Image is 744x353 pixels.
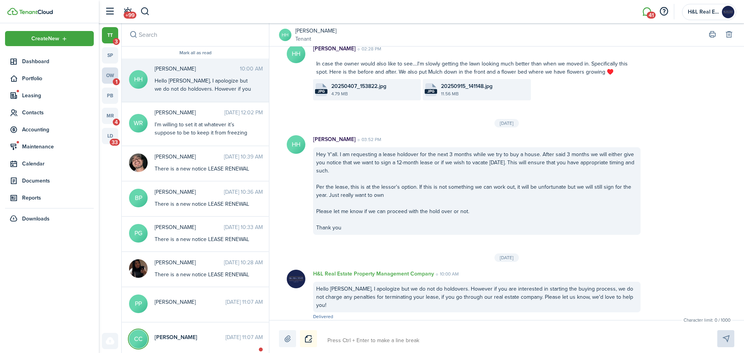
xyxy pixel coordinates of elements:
[356,45,381,52] time: 02:28 PM
[155,188,224,196] span: Benny Perez
[22,177,94,185] span: Documents
[313,147,641,235] div: Hey Y'all. I am requesting a lease holdover for the next 3 months while we try to buy a house. Af...
[313,282,641,312] div: Hello [PERSON_NAME], I apologize but we do not do holdovers. However if you are interested in sta...
[22,74,94,83] span: Portfolio
[155,165,251,173] messenger-thread-item-body: There is a new notice LEASE RENEWAL
[31,36,59,41] span: Create New
[19,10,53,14] img: TenantCloud
[434,270,459,277] time: 10:00 AM
[331,82,386,90] span: 20250407_153822.jpg
[688,9,719,15] span: H&L Real Estate Property Management Company
[155,108,224,117] span: William Rigby
[155,270,251,279] messenger-thread-item-body: There is a new notice LEASE RENEWAL
[122,23,269,46] input: search
[224,153,263,161] time: [DATE] 10:39 AM
[155,121,251,153] div: I’m willing to set it at whatever it’s suppose to be to keep it from freezing and I do keep the f...
[129,224,148,243] avatar-text: PG
[723,29,734,40] button: Delete
[224,108,263,117] time: [DATE] 12:02 PM
[279,29,291,41] a: HH
[224,223,263,231] time: [DATE] 10:33 AM
[315,89,327,94] file-extension: jpg
[120,2,135,22] a: Notifications
[441,82,493,90] span: 20250915_141148.jpg
[425,83,437,96] file-icon: File
[155,298,226,306] span: Preston Peterman
[313,57,641,79] div: In case the owner would also like to see....I'm slowly getting the lawn looking much better than ...
[129,294,148,313] avatar-text: PP
[5,31,94,46] button: Open menu
[22,194,94,202] span: Reports
[102,4,117,19] button: Open sidebar
[128,29,139,40] button: Search
[313,135,356,143] p: [PERSON_NAME]
[287,135,305,154] avatar-text: HH
[356,136,381,143] time: 03:52 PM
[140,5,150,18] button: Search
[5,190,94,205] a: Reports
[224,188,263,196] time: [DATE] 10:36 AM
[22,91,94,100] span: Leasing
[287,270,305,288] img: H&L Real Estate Property Management Company
[313,45,356,53] p: [PERSON_NAME]
[102,67,118,84] a: ow
[226,333,263,341] time: [DATE] 11:07 AM
[22,126,94,134] span: Accounting
[300,330,317,347] button: Notice
[129,114,148,133] avatar-text: WR
[722,6,734,18] img: H&L Real Estate Property Management Company
[22,160,94,168] span: Calendar
[113,78,120,85] span: 1
[331,90,419,97] file-size: 4.79 MB
[155,153,224,161] span: Cristian Cancino
[129,189,148,207] avatar-text: BP
[129,259,148,278] img: Ana Amador
[102,88,118,104] a: pb
[425,89,437,94] file-extension: jpg
[494,253,519,262] div: [DATE]
[22,57,94,65] span: Dashboard
[295,35,336,43] a: Tenant
[179,50,212,56] button: Mark all as read
[22,215,50,223] span: Downloads
[102,47,118,64] a: sp
[113,119,120,126] span: 4
[5,54,94,69] a: Dashboard
[240,65,263,73] time: 10:00 AM
[102,27,118,43] a: tt
[155,235,251,243] messenger-thread-item-body: There is a new notice LEASE RENEWAL
[155,200,251,208] messenger-thread-item-body: There is a new notice LEASE RENEWAL
[313,270,434,278] p: H&L Real Estate Property Management Company
[7,8,18,15] img: TenantCloud
[129,70,148,89] avatar-text: HH
[102,128,118,144] a: ld
[129,153,148,172] img: Cristian Cancino
[129,330,148,348] avatar-text: CC
[657,5,670,18] button: Open resource center
[155,223,224,231] span: Paul Granillo
[22,108,94,117] span: Contacts
[155,258,224,267] span: Ana Amador
[124,12,136,19] span: +99
[287,45,305,63] avatar-text: HH
[224,258,263,267] time: [DATE] 10:28 AM
[707,29,718,40] button: Print
[155,77,251,142] div: Hello [PERSON_NAME], I apologize but we do not do holdovers. However if you are interested in sta...
[295,27,336,35] a: [PERSON_NAME]
[313,313,333,320] span: Delivered
[22,143,94,151] span: Maintenance
[682,317,732,324] small: Character limit: 0 / 1000
[315,83,327,96] file-icon: File
[226,298,263,306] time: [DATE] 11:07 AM
[441,90,529,97] file-size: 11.56 MB
[102,108,118,124] a: mr
[110,139,120,146] span: 33
[155,65,240,73] span: Hunter Hyrum
[113,38,120,45] span: 3
[155,333,226,341] span: christina christensen
[494,119,519,127] div: [DATE]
